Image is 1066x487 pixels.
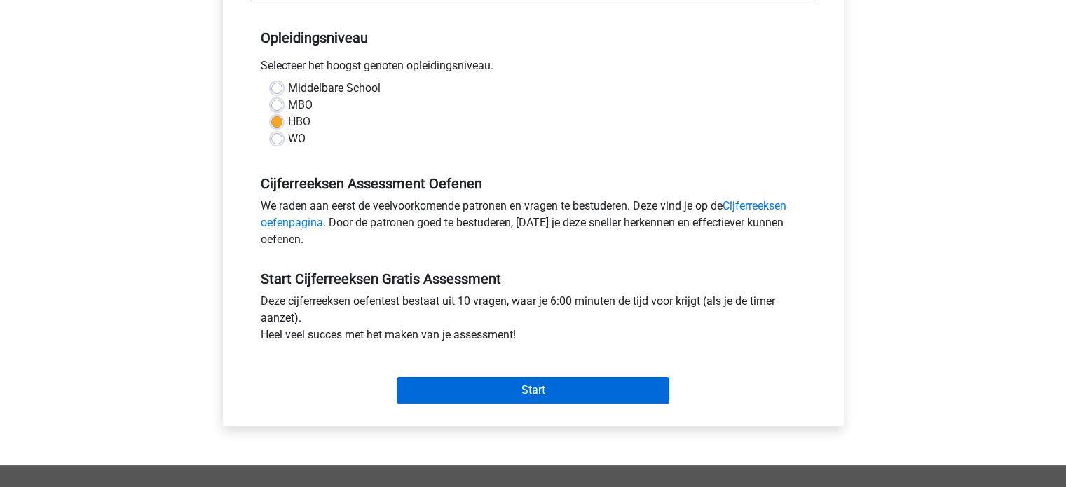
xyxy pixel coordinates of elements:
[288,130,306,147] label: WO
[288,97,313,114] label: MBO
[250,57,816,80] div: Selecteer het hoogst genoten opleidingsniveau.
[397,377,669,404] input: Start
[261,175,806,192] h5: Cijferreeksen Assessment Oefenen
[250,293,816,349] div: Deze cijferreeksen oefentest bestaat uit 10 vragen, waar je 6:00 minuten de tijd voor krijgt (als...
[288,114,310,130] label: HBO
[261,270,806,287] h5: Start Cijferreeksen Gratis Assessment
[261,24,806,52] h5: Opleidingsniveau
[288,80,381,97] label: Middelbare School
[250,198,816,254] div: We raden aan eerst de veelvoorkomende patronen en vragen te bestuderen. Deze vind je op de . Door...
